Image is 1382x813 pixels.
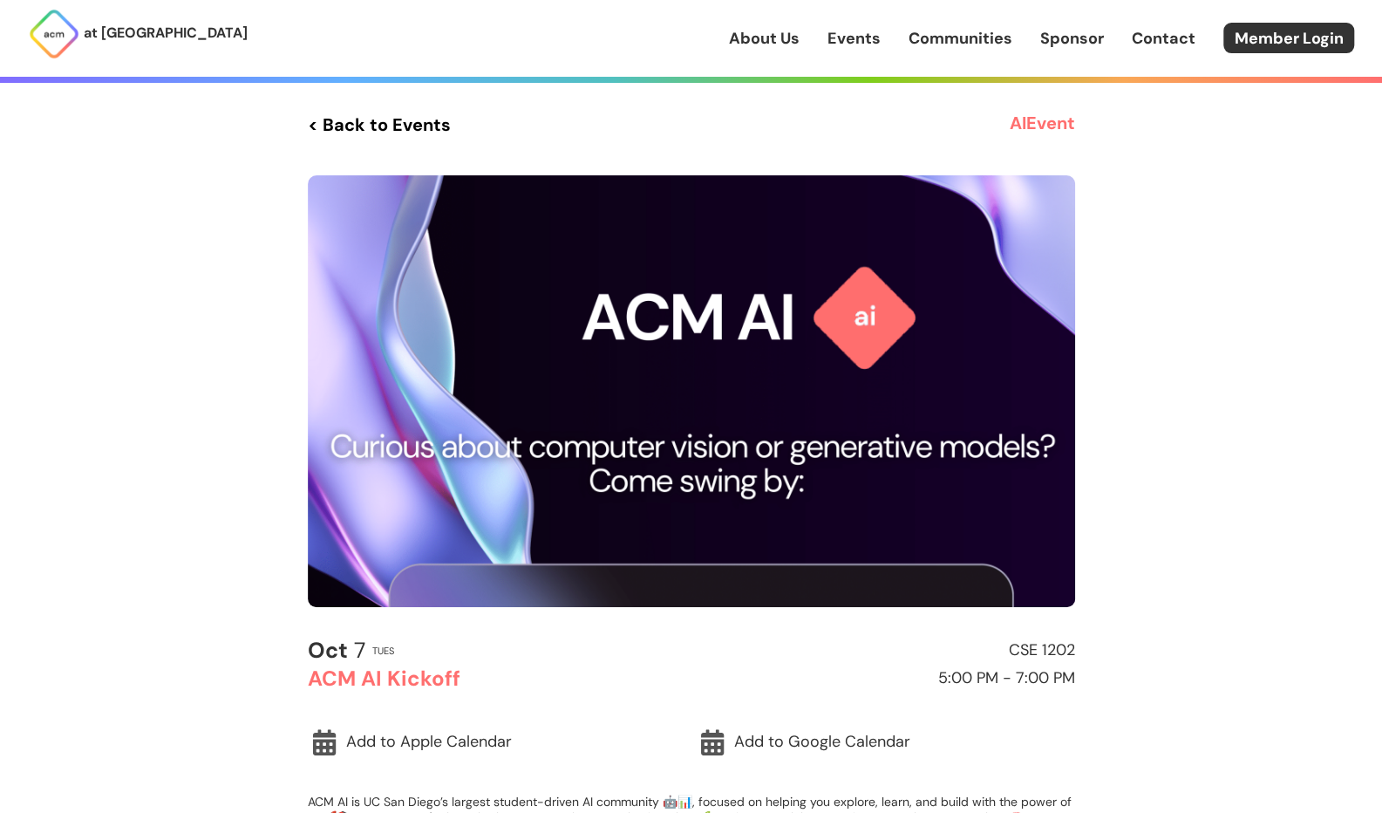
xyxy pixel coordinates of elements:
[729,27,800,50] a: About Us
[308,667,684,690] h2: ACM AI Kickoff
[308,722,687,762] a: Add to Apple Calendar
[308,636,348,665] b: Oct
[28,8,80,60] img: ACM Logo
[372,646,394,656] h2: Tues
[696,722,1075,762] a: Add to Google Calendar
[1040,27,1104,50] a: Sponsor
[699,642,1075,659] h2: CSE 1202
[827,27,881,50] a: Events
[1223,23,1354,53] a: Member Login
[84,22,248,44] p: at [GEOGRAPHIC_DATA]
[909,27,1012,50] a: Communities
[1010,109,1075,140] h3: AI Event
[308,175,1075,607] img: Event Cover Photo
[308,109,451,140] a: < Back to Events
[28,8,248,60] a: at [GEOGRAPHIC_DATA]
[699,670,1075,687] h2: 5:00 PM - 7:00 PM
[1132,27,1195,50] a: Contact
[308,639,365,663] h2: 7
